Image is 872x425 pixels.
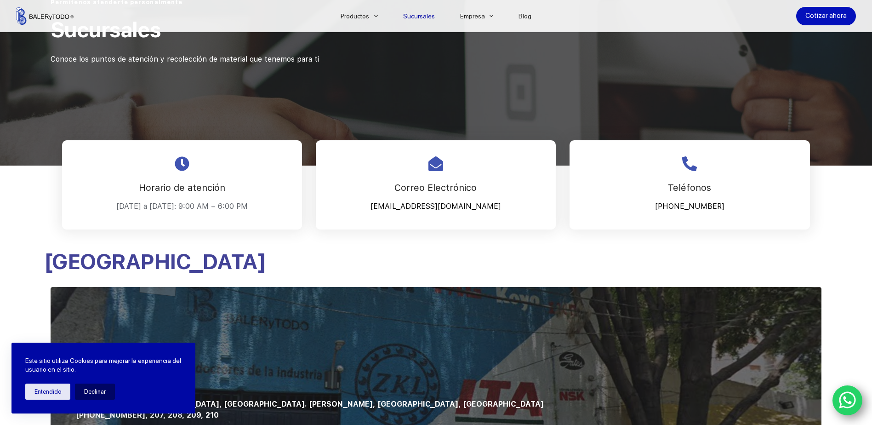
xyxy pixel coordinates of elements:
[139,182,225,193] span: Horario de atención
[16,7,74,25] img: Balerytodo
[327,200,544,213] p: [EMAIL_ADDRESS][DOMAIN_NAME]
[668,182,711,193] span: Teléfonos
[25,384,70,400] button: Entendido
[76,400,544,408] span: Lago Iseo 3, Col. [GEOGRAPHIC_DATA], [GEOGRAPHIC_DATA]. [PERSON_NAME], [GEOGRAPHIC_DATA], [GEOGRA...
[581,200,799,213] p: [PHONE_NUMBER]
[394,182,477,193] span: Correo Electrónico
[75,384,115,400] button: Declinar
[25,356,182,374] p: Este sitio utiliza Cookies para mejorar la experiencia del usuario en el sitio.
[44,249,266,274] span: [GEOGRAPHIC_DATA]
[832,385,863,416] a: WhatsApp
[116,202,248,211] span: [DATE] a [DATE]: 9:00 AM – 6:00 PM
[51,55,319,63] span: Conoce los puntos de atención y recolección de material que tenemos para ti
[796,7,856,25] a: Cotizar ahora
[51,17,161,42] span: Sucursales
